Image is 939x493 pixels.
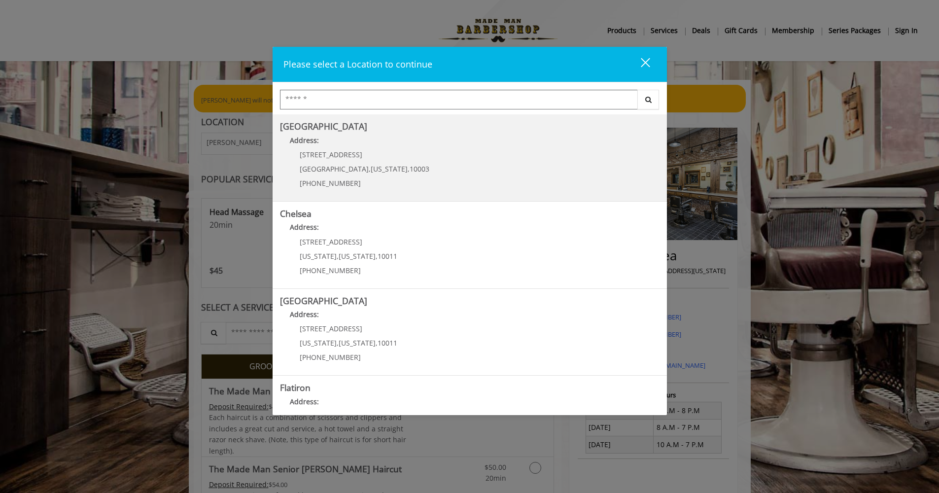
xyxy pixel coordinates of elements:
[290,222,319,232] b: Address:
[339,251,376,261] span: [US_STATE]
[378,251,397,261] span: 10011
[623,54,656,74] button: close dialog
[337,338,339,348] span: ,
[408,164,410,174] span: ,
[378,338,397,348] span: 10011
[300,178,361,188] span: [PHONE_NUMBER]
[376,338,378,348] span: ,
[300,324,362,333] span: [STREET_ADDRESS]
[369,164,371,174] span: ,
[300,352,361,362] span: [PHONE_NUMBER]
[300,164,369,174] span: [GEOGRAPHIC_DATA]
[300,251,337,261] span: [US_STATE]
[300,338,337,348] span: [US_STATE]
[280,90,638,109] input: Search Center
[280,90,660,114] div: Center Select
[300,266,361,275] span: [PHONE_NUMBER]
[280,120,367,132] b: [GEOGRAPHIC_DATA]
[300,237,362,246] span: [STREET_ADDRESS]
[337,251,339,261] span: ,
[280,208,312,219] b: Chelsea
[371,164,408,174] span: [US_STATE]
[629,57,649,72] div: close dialog
[290,397,319,406] b: Address:
[376,251,378,261] span: ,
[290,310,319,319] b: Address:
[339,338,376,348] span: [US_STATE]
[280,382,311,393] b: Flatiron
[300,150,362,159] span: [STREET_ADDRESS]
[410,164,429,174] span: 10003
[280,295,367,307] b: [GEOGRAPHIC_DATA]
[290,136,319,145] b: Address:
[283,58,432,70] span: Please select a Location to continue
[643,96,654,103] i: Search button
